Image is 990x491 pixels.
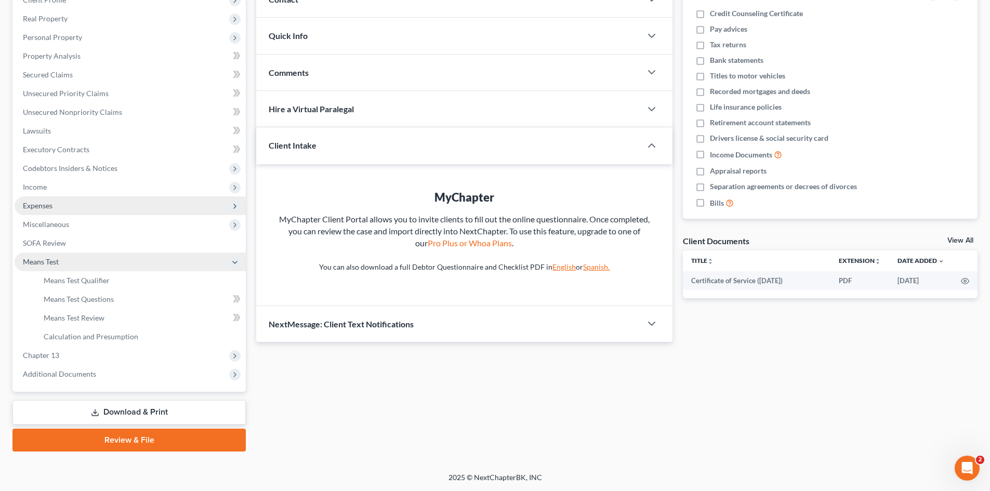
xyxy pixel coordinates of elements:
td: PDF [830,271,889,290]
span: Bank statements [710,55,763,65]
a: Review & File [12,429,246,452]
span: Titles to motor vehicles [710,71,785,81]
i: unfold_more [707,258,714,264]
a: Download & Print [12,400,246,424]
span: Miscellaneous [23,220,69,229]
div: MyChapter [277,189,652,205]
a: Spanish. [583,262,610,271]
a: Lawsuits [15,122,246,140]
span: Means Test Qualifier [44,276,110,285]
a: Means Test Questions [35,290,246,309]
span: Calculation and Presumption [44,332,138,341]
span: Appraisal reports [710,166,767,176]
span: Means Test [23,257,59,266]
span: Pay advices [710,24,747,34]
a: View All [947,237,973,244]
div: 2025 © NextChapterBK, INC [199,472,791,491]
a: Calculation and Presumption [35,327,246,346]
a: Unsecured Priority Claims [15,84,246,103]
a: Property Analysis [15,47,246,65]
span: Unsecured Nonpriority Claims [23,108,122,116]
span: MyChapter Client Portal allows you to invite clients to fill out the online questionnaire. Once c... [279,214,650,248]
span: Life insurance policies [710,102,782,112]
span: Credit Counseling Certificate [710,8,803,19]
a: Secured Claims [15,65,246,84]
i: unfold_more [875,258,881,264]
a: Means Test Review [35,309,246,327]
span: Real Property [23,14,68,23]
span: Retirement account statements [710,117,811,128]
a: SOFA Review [15,234,246,253]
span: Property Analysis [23,51,81,60]
span: Bills [710,198,724,208]
span: Tax returns [710,39,746,50]
span: Expenses [23,201,52,210]
a: Executory Contracts [15,140,246,159]
iframe: Intercom live chat [955,456,980,481]
a: English [552,262,576,271]
a: Titleunfold_more [691,257,714,264]
a: Pro Plus or Whoa Plans [428,238,512,248]
span: Comments [269,68,309,77]
a: Means Test Qualifier [35,271,246,290]
span: Recorded mortgages and deeds [710,86,810,97]
span: Income [23,182,47,191]
span: 2 [976,456,984,464]
i: expand_more [938,258,944,264]
span: Chapter 13 [23,351,59,360]
a: Unsecured Nonpriority Claims [15,103,246,122]
p: You can also download a full Debtor Questionnaire and Checklist PDF in or [277,262,652,272]
span: Client Intake [269,140,316,150]
span: NextMessage: Client Text Notifications [269,319,414,329]
span: Unsecured Priority Claims [23,89,109,98]
span: Codebtors Insiders & Notices [23,164,117,172]
div: Client Documents [683,235,749,246]
span: Quick Info [269,31,308,41]
a: Date Added expand_more [897,257,944,264]
span: Means Test Questions [44,295,114,303]
a: Extensionunfold_more [839,257,881,264]
td: Certificate of Service ([DATE]) [683,271,830,290]
span: Hire a Virtual Paralegal [269,104,354,114]
span: Separation agreements or decrees of divorces [710,181,857,192]
td: [DATE] [889,271,953,290]
span: Secured Claims [23,70,73,79]
span: SOFA Review [23,238,66,247]
span: Lawsuits [23,126,51,135]
span: Income Documents [710,150,772,160]
span: Additional Documents [23,369,96,378]
span: Drivers license & social security card [710,133,828,143]
span: Executory Contracts [23,145,89,154]
span: Personal Property [23,33,82,42]
span: Means Test Review [44,313,104,322]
